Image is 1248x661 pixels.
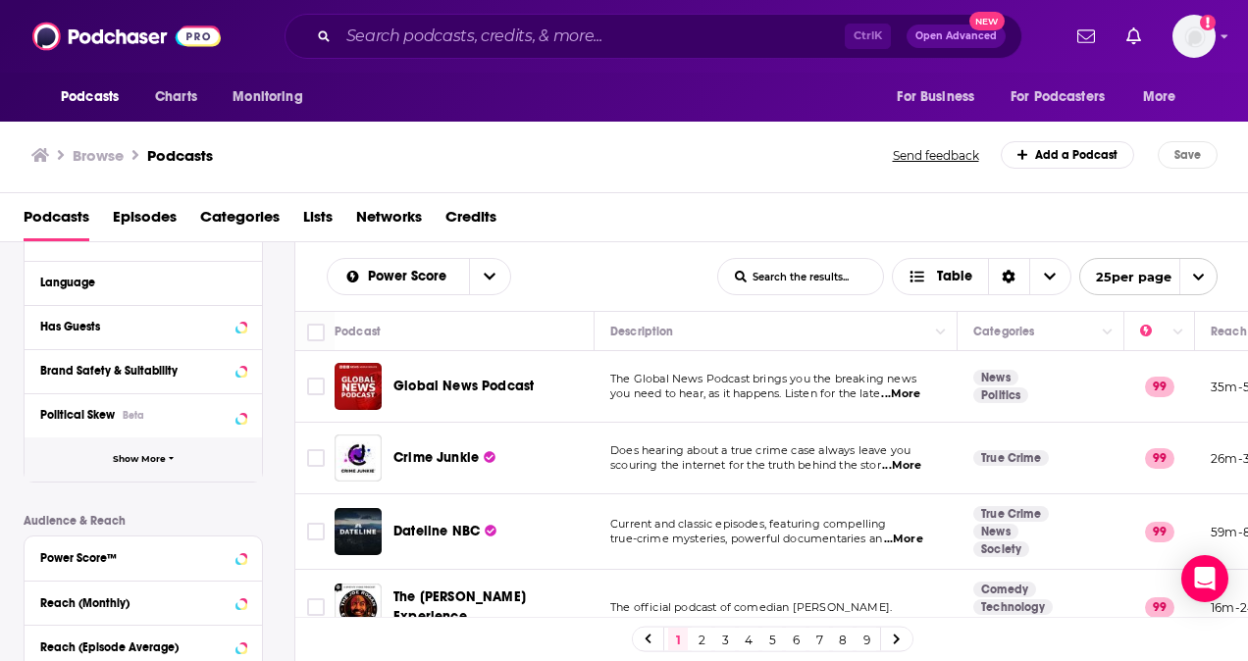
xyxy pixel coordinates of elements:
div: Has Guests [40,320,230,333]
a: Episodes [113,201,177,241]
span: More [1143,83,1176,111]
span: Logged in as tessvanden [1172,15,1216,58]
p: 99 [1145,377,1174,396]
a: Comedy [973,582,1036,597]
a: Society [973,541,1029,557]
a: 7 [809,628,829,651]
a: 9 [857,628,876,651]
button: open menu [47,78,144,116]
span: For Podcasters [1011,83,1105,111]
img: Dateline NBC [335,508,382,555]
span: ...More [884,532,923,547]
a: Show notifications dropdown [1118,20,1149,53]
a: 1 [668,628,688,651]
div: Description [610,320,673,343]
button: Brand Safety & Suitability [40,358,246,382]
button: Reach (Episode Average) [40,634,246,658]
a: Categories [200,201,280,241]
a: News [973,370,1018,385]
a: True Crime [973,506,1049,522]
span: Political Skew [40,408,115,422]
span: Toggle select row [307,598,325,616]
button: Show profile menu [1172,15,1216,58]
a: Global News Podcast [393,377,534,396]
button: open menu [1079,258,1218,295]
p: 99 [1145,448,1174,468]
button: Open AdvancedNew [907,25,1006,48]
button: Send feedback [887,147,985,164]
div: Power Score [1140,320,1168,343]
img: User Profile [1172,15,1216,58]
button: Column Actions [1167,321,1190,344]
a: Crime Junkie [393,448,495,468]
a: Technology [973,599,1053,615]
span: Toggle select row [307,449,325,467]
input: Search podcasts, credits, & more... [338,21,845,52]
a: 6 [786,628,806,651]
a: 8 [833,628,853,651]
button: Language [40,270,246,294]
button: Political SkewBeta [40,402,246,427]
span: Table [937,270,972,283]
div: Categories [973,320,1034,343]
button: open menu [328,270,469,283]
a: Credits [445,201,496,241]
a: 5 [762,628,782,651]
span: scouring the internet for the truth behind the stor [610,458,881,472]
img: Global News Podcast [335,363,382,410]
span: true-crime mysteries, powerful documentaries an [610,532,882,545]
span: you need to hear, as it happens. Listen for the late [610,386,880,400]
span: The [PERSON_NAME] Experience [393,588,526,625]
button: Column Actions [1096,321,1119,344]
a: Lists [303,201,333,241]
h2: Choose List sort [327,258,511,295]
span: For Business [897,83,974,111]
button: open menu [1129,78,1201,116]
div: Podcast [335,320,381,343]
a: Show notifications dropdown [1069,20,1103,53]
p: Audience & Reach [24,514,263,528]
a: 2 [692,628,711,651]
img: The Joe Rogan Experience [335,584,382,631]
div: Reach (Monthly) [40,596,230,610]
a: Podcasts [24,201,89,241]
div: Search podcasts, credits, & more... [285,14,1022,59]
div: Language [40,276,234,289]
a: True Crime [973,450,1049,466]
a: Politics [973,387,1028,403]
h3: Browse [73,146,124,165]
span: Podcasts [61,83,119,111]
a: 4 [739,628,758,651]
button: open menu [883,78,999,116]
span: Open Advanced [915,31,997,41]
span: ...More [882,458,921,474]
button: Power Score™ [40,544,246,569]
span: Toggle select row [307,523,325,540]
div: Reach (Episode Average) [40,640,230,654]
span: Dateline NBC [393,523,480,539]
span: Power Score [368,270,453,283]
a: Networks [356,201,422,241]
div: Open Intercom Messenger [1181,555,1228,602]
span: 25 per page [1080,262,1171,292]
span: Ctrl K [845,24,891,49]
p: 99 [1145,597,1174,617]
a: News [973,524,1018,539]
span: Does hearing about a true crime case always leave you [610,443,910,457]
img: Podchaser - Follow, Share and Rate Podcasts [32,18,221,55]
a: Charts [142,78,209,116]
span: Monitoring [233,83,302,111]
button: Show More [25,437,262,482]
button: open menu [469,259,510,294]
button: open menu [998,78,1133,116]
a: Podcasts [147,146,213,165]
span: Charts [155,83,197,111]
